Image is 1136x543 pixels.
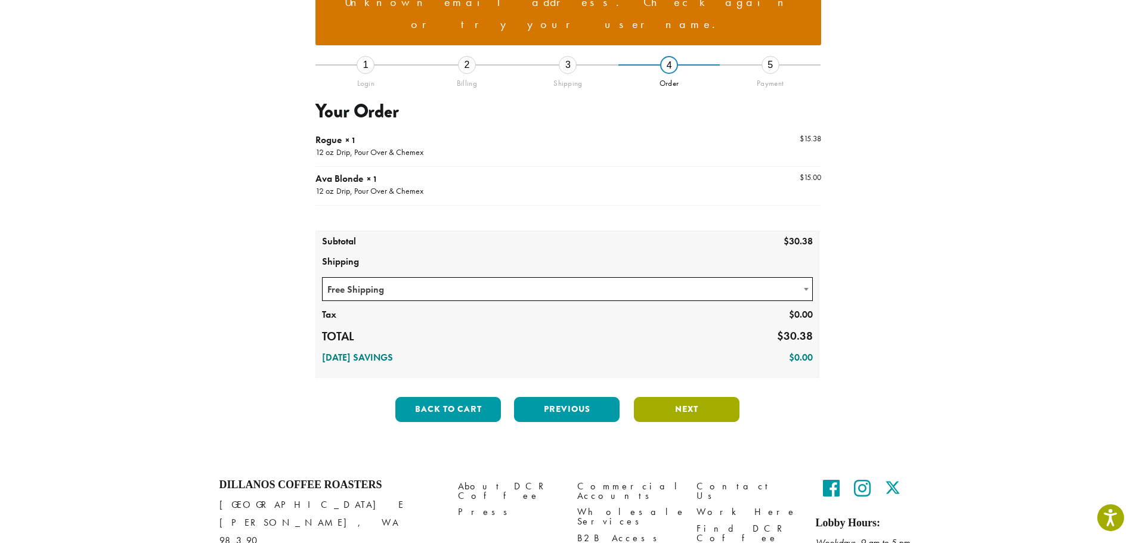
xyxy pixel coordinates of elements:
h3: Your Order [315,100,821,123]
th: [DATE] Savings [316,348,595,368]
bdi: 30.38 [777,328,813,343]
span: $ [800,134,804,144]
div: 1 [357,56,374,74]
span: Free Shipping [322,277,813,301]
div: Order [618,74,720,88]
span: $ [777,328,784,343]
bdi: 15.00 [800,172,821,182]
a: Wholesale Services [577,504,679,530]
strong: × 1 [345,135,356,145]
th: Total [316,325,417,348]
bdi: 0.00 [789,351,813,364]
p: 12 oz [315,186,333,198]
th: Subtotal [316,232,417,252]
span: Rogue [315,134,342,146]
span: $ [789,351,794,364]
span: $ [789,308,794,321]
bdi: 30.38 [784,235,813,247]
a: Press [458,504,559,520]
p: Drip, Pour Over & Chemex [333,147,423,159]
strong: × 1 [367,173,377,184]
div: 2 [458,56,476,74]
a: Contact Us [697,479,798,504]
button: Next [634,397,739,422]
div: 3 [559,56,577,74]
bdi: 15.38 [800,134,821,144]
p: Drip, Pour Over & Chemex [333,186,423,198]
div: Login [315,74,417,88]
a: Work Here [697,504,798,520]
span: $ [800,172,804,182]
div: Payment [720,74,821,88]
button: Previous [514,397,620,422]
bdi: 0.00 [789,308,813,321]
th: Shipping [316,252,819,272]
div: Shipping [518,74,619,88]
span: Ava Blonde [315,172,363,185]
div: 4 [660,56,678,74]
a: Commercial Accounts [577,479,679,504]
button: Back to cart [395,397,501,422]
div: 5 [762,56,779,74]
p: 12 oz [315,147,333,159]
a: About DCR Coffee [458,479,559,504]
th: Tax [316,305,417,325]
div: Billing [416,74,518,88]
h5: Lobby Hours: [816,517,917,530]
span: $ [784,235,789,247]
h4: Dillanos Coffee Roasters [219,479,440,492]
span: Free Shipping [323,278,813,301]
